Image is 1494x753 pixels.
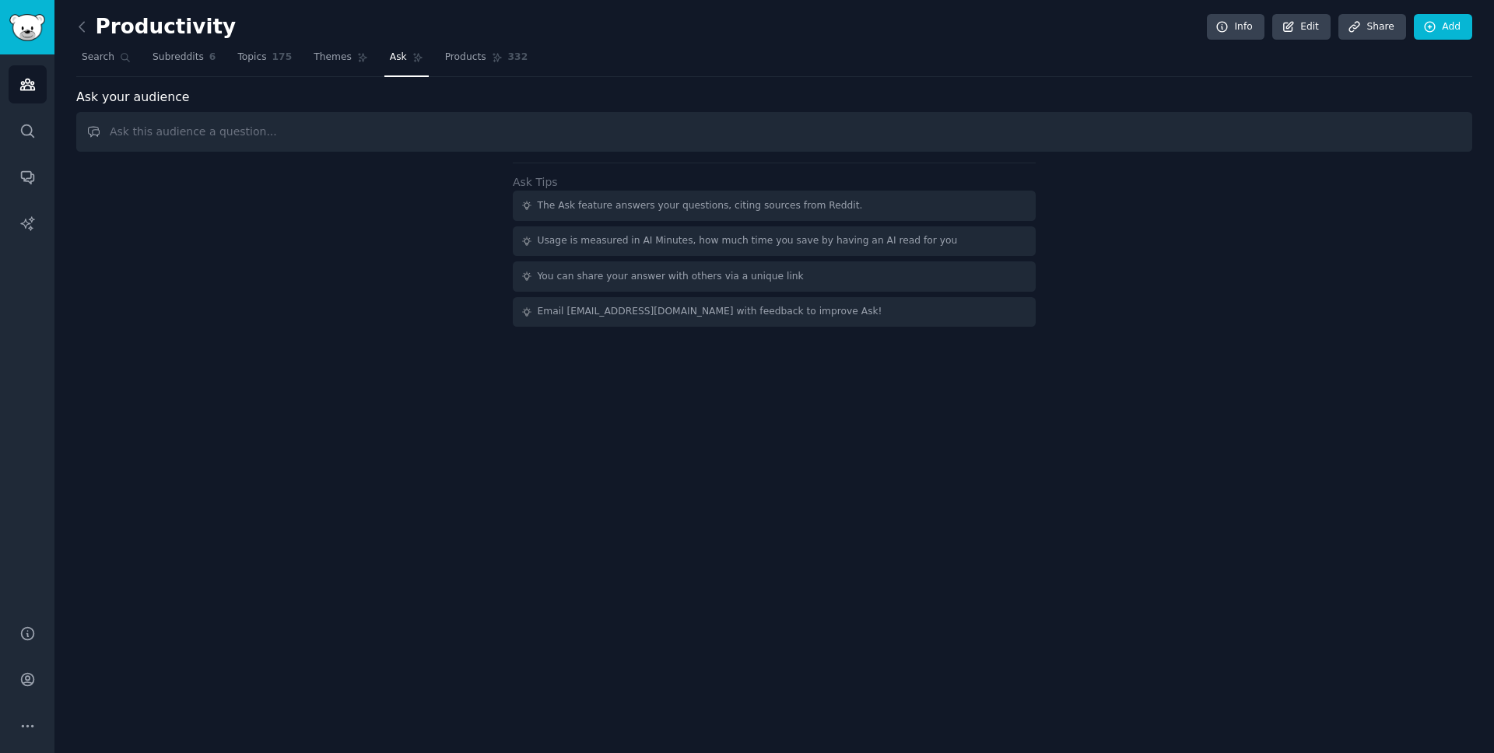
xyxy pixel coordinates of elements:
[272,51,293,65] span: 175
[384,45,429,77] a: Ask
[76,45,136,77] a: Search
[538,305,882,319] div: Email [EMAIL_ADDRESS][DOMAIN_NAME] with feedback to improve Ask!
[153,51,204,65] span: Subreddits
[1207,14,1264,40] a: Info
[1272,14,1331,40] a: Edit
[82,51,114,65] span: Search
[76,15,236,40] h2: Productivity
[76,112,1472,152] input: Ask this audience a question...
[508,51,528,65] span: 332
[314,51,352,65] span: Themes
[147,45,221,77] a: Subreddits6
[232,45,297,77] a: Topics175
[1338,14,1405,40] a: Share
[209,51,216,65] span: 6
[1414,14,1472,40] a: Add
[538,199,863,213] div: The Ask feature answers your questions, citing sources from Reddit.
[538,234,958,248] div: Usage is measured in AI Minutes, how much time you save by having an AI read for you
[445,51,486,65] span: Products
[538,270,804,284] div: You can share your answer with others via a unique link
[308,45,373,77] a: Themes
[513,176,558,188] label: Ask Tips
[237,51,266,65] span: Topics
[9,14,45,41] img: GummySearch logo
[440,45,533,77] a: Products332
[390,51,407,65] span: Ask
[76,88,190,107] span: Ask your audience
